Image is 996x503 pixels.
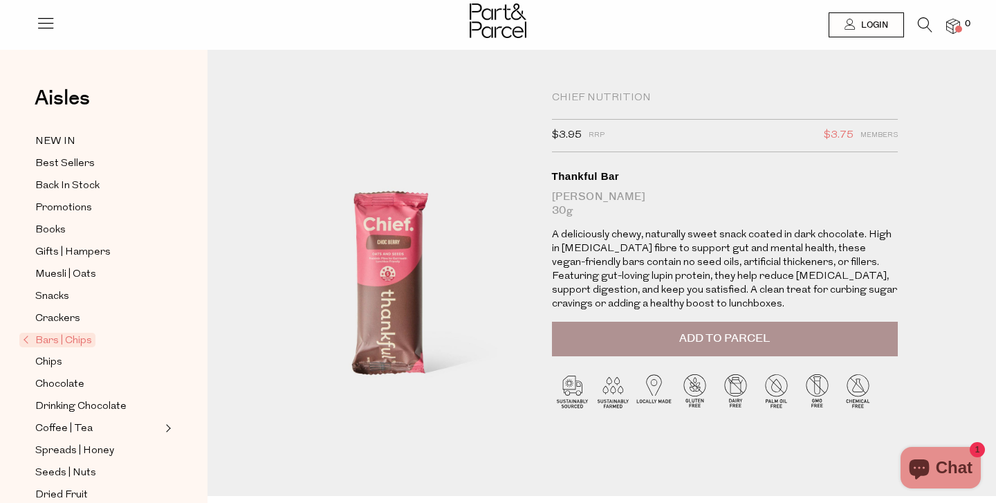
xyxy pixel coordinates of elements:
span: Chips [35,354,62,371]
a: Snacks [35,288,161,305]
img: P_P-ICONS-Live_Bec_V11_GMO_Free.svg [797,370,838,411]
a: Coffee | Tea [35,420,161,437]
a: Drinking Chocolate [35,398,161,415]
span: Coffee | Tea [35,421,93,437]
p: A deliciously chewy, naturally sweet snack coated in dark chocolate. High in [MEDICAL_DATA] fibre... [552,228,898,311]
a: Gifts | Hampers [35,244,161,261]
span: Crackers [35,311,80,327]
a: Spreads | Honey [35,442,161,459]
span: Spreads | Honey [35,443,114,459]
img: P_P-ICONS-Live_Bec_V11_Sustainable_Sourced.svg [552,370,593,411]
span: Drinking Chocolate [35,399,127,415]
div: Thankful Bar [552,170,898,183]
a: Chips [35,354,161,371]
a: NEW IN [35,133,161,150]
inbox-online-store-chat: Shopify online store chat [896,447,985,492]
a: 0 [946,19,960,33]
img: P_P-ICONS-Live_Bec_V11_Palm_Oil_Free.svg [756,370,797,411]
span: Bars | Chips [19,333,95,347]
span: Promotions [35,200,92,217]
button: Expand/Collapse Coffee | Tea [162,420,172,437]
img: P_P-ICONS-Live_Bec_V11_Locally_Made_2.svg [634,370,674,411]
a: Chocolate [35,376,161,393]
span: Snacks [35,289,69,305]
a: Muesli | Oats [35,266,161,283]
img: P_P-ICONS-Live_Bec_V11_Chemical_Free.svg [838,370,878,411]
span: Chocolate [35,376,84,393]
span: Best Sellers [35,156,95,172]
span: 0 [961,18,974,30]
span: $3.75 [824,127,854,145]
a: Bars | Chips [23,332,161,349]
a: Promotions [35,199,161,217]
img: Part&Parcel [470,3,526,38]
span: RRP [589,127,605,145]
button: Add to Parcel [552,322,898,356]
div: Chief Nutrition [552,91,898,105]
span: Seeds | Nuts [35,465,96,482]
span: Aisles [35,83,90,113]
a: Books [35,221,161,239]
a: Aisles [35,88,90,122]
a: Crackers [35,310,161,327]
a: Login [829,12,904,37]
img: P_P-ICONS-Live_Bec_V11_Sustainable_Farmed.svg [593,370,634,411]
img: Thankful Bar [249,91,531,444]
span: $3.95 [552,127,582,145]
span: Members [860,127,898,145]
a: Seeds | Nuts [35,464,161,482]
span: Books [35,222,66,239]
span: Login [858,19,888,31]
img: P_P-ICONS-Live_Bec_V11_Gluten_Free.svg [674,370,715,411]
a: Best Sellers [35,155,161,172]
span: Back In Stock [35,178,100,194]
a: Back In Stock [35,177,161,194]
img: P_P-ICONS-Live_Bec_V11_Dairy_Free.svg [715,370,756,411]
span: Gifts | Hampers [35,244,111,261]
span: Add to Parcel [679,331,770,347]
span: Muesli | Oats [35,266,96,283]
div: [PERSON_NAME] 30g [552,190,898,218]
span: NEW IN [35,134,75,150]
